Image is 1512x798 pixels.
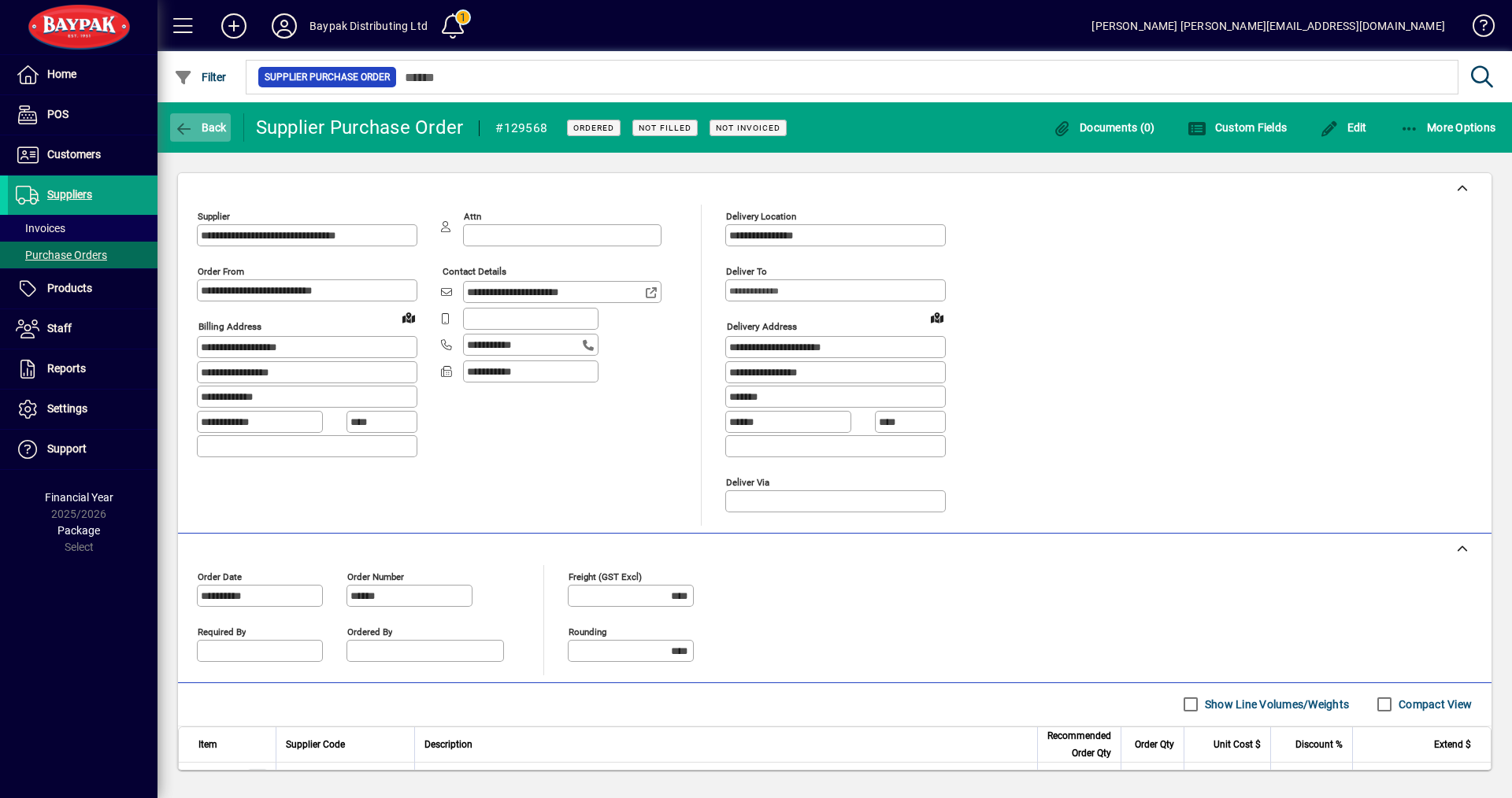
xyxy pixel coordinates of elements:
span: Supplier Purchase Order [265,69,390,85]
span: Not Invoiced [716,123,780,133]
mat-label: Order number [347,571,404,582]
span: Order Qty [1135,736,1174,753]
span: Discount % [1295,736,1343,753]
mat-label: Order date [198,571,242,582]
a: View on map [396,305,421,330]
td: 15.0000 [1184,763,1270,794]
button: Profile [259,12,309,40]
span: Description [424,736,472,753]
span: Back [174,121,227,134]
a: Purchase Orders [8,242,157,268]
span: POS [47,108,69,120]
td: 4.0000 [1121,763,1184,794]
span: Item [198,736,217,753]
a: Customers [8,135,157,175]
span: Documents (0) [1053,121,1155,134]
button: Back [170,113,231,142]
span: Unit Cost $ [1214,736,1261,753]
span: Settings [47,402,87,415]
td: 1.0000 [1037,763,1121,794]
label: Compact View [1395,696,1472,712]
button: More Options [1396,113,1500,142]
mat-label: Attn [464,211,481,222]
span: Filter [174,71,227,83]
a: POS [8,95,157,135]
a: Invoices [8,215,157,242]
span: Supplier Code [286,736,345,753]
span: Financial Year [45,491,113,504]
button: Filter [170,63,231,91]
span: Invoices [16,222,65,235]
span: Home [47,68,76,80]
span: Recommended Order Qty [1047,727,1111,762]
td: 31150007 [276,763,414,794]
a: Reports [8,349,157,389]
span: More Options [1400,121,1496,134]
td: 60.00 [1352,763,1491,794]
a: Knowledge Base [1461,3,1492,54]
a: Settings [8,390,157,429]
button: Custom Fields [1184,113,1291,142]
button: Add [209,12,259,40]
div: #129568 [495,116,547,141]
span: Suppliers [47,188,92,201]
label: Show Line Volumes/Weights [1202,696,1349,712]
a: Products [8,269,157,308]
span: Edit [1320,121,1367,134]
mat-label: Rounding [569,626,606,637]
span: Support [47,442,87,455]
span: Staff [47,322,72,334]
a: Staff [8,309,157,349]
button: Documents (0) [1049,113,1159,142]
span: Reports [47,362,86,375]
mat-label: Required by [198,626,246,637]
span: Ordered [573,123,614,133]
div: Supplier Purchase Order [256,115,464,140]
mat-label: Supplier [198,211,230,222]
a: View on map [925,305,950,330]
app-page-header-button: Back [157,113,244,142]
div: Baypak Distributing Ltd [309,13,428,39]
span: Custom Fields [1188,121,1287,134]
div: [PERSON_NAME] [PERSON_NAME][EMAIL_ADDRESS][DOMAIN_NAME] [1091,13,1445,39]
td: 0.00 [1270,763,1352,794]
span: Not Filled [639,123,691,133]
mat-label: Delivery Location [726,211,796,222]
mat-label: Deliver via [726,476,769,487]
mat-label: Deliver To [726,266,767,277]
span: Package [57,524,100,537]
span: Extend $ [1434,736,1471,753]
a: Home [8,55,157,94]
button: Edit [1316,113,1371,142]
span: Products [47,282,92,294]
span: Customers [47,148,101,161]
mat-label: Freight (GST excl) [569,571,642,582]
mat-label: Order from [198,266,244,277]
mat-label: Ordered by [347,626,392,637]
a: Support [8,430,157,469]
span: Purchase Orders [16,249,107,261]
